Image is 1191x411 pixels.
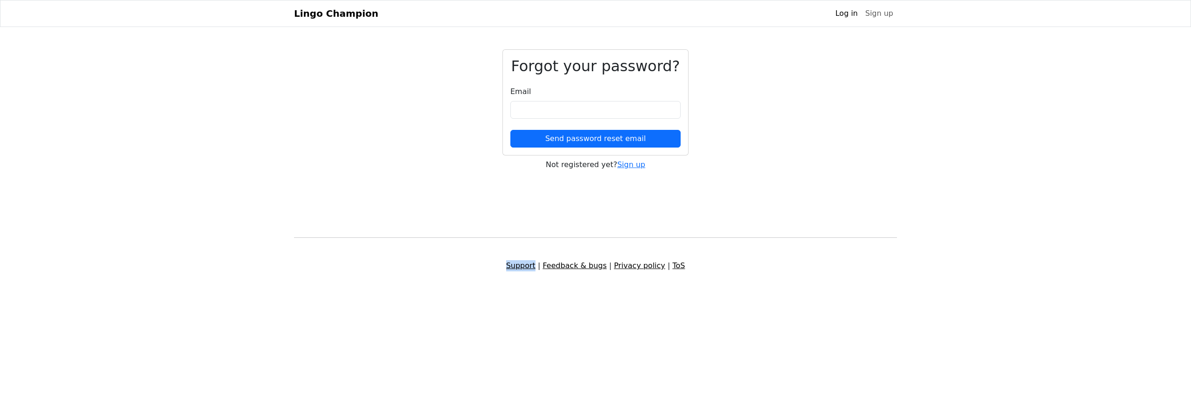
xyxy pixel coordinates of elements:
[617,160,645,169] a: Sign up
[862,4,897,23] a: Sign up
[510,57,681,75] h2: Forgot your password?
[502,159,689,170] div: Not registered yet?
[288,260,903,271] div: | | |
[510,130,681,148] button: Send password reset email
[831,4,861,23] a: Log in
[614,261,665,270] a: Privacy policy
[510,86,531,97] label: Email
[294,4,378,23] a: Lingo Champion
[672,261,685,270] a: ToS
[542,261,607,270] a: Feedback & bugs
[506,261,535,270] a: Support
